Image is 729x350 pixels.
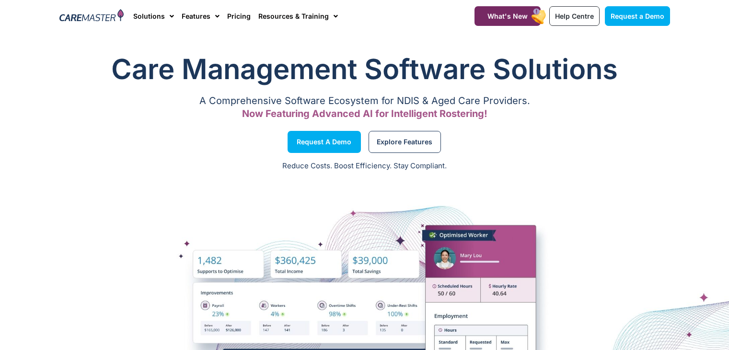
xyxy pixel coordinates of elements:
a: What's New [474,6,541,26]
span: What's New [487,12,528,20]
img: CareMaster Logo [59,9,124,23]
a: Explore Features [369,131,441,153]
span: Explore Features [377,140,432,144]
span: Request a Demo [297,140,351,144]
span: Request a Demo [611,12,664,20]
h1: Care Management Software Solutions [59,50,670,88]
a: Request a Demo [605,6,670,26]
a: Help Centre [549,6,600,26]
p: Reduce Costs. Boost Efficiency. Stay Compliant. [6,161,723,172]
span: Help Centre [555,12,594,20]
a: Request a Demo [288,131,361,153]
span: Now Featuring Advanced AI for Intelligent Rostering! [242,108,487,119]
p: A Comprehensive Software Ecosystem for NDIS & Aged Care Providers. [59,98,670,104]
